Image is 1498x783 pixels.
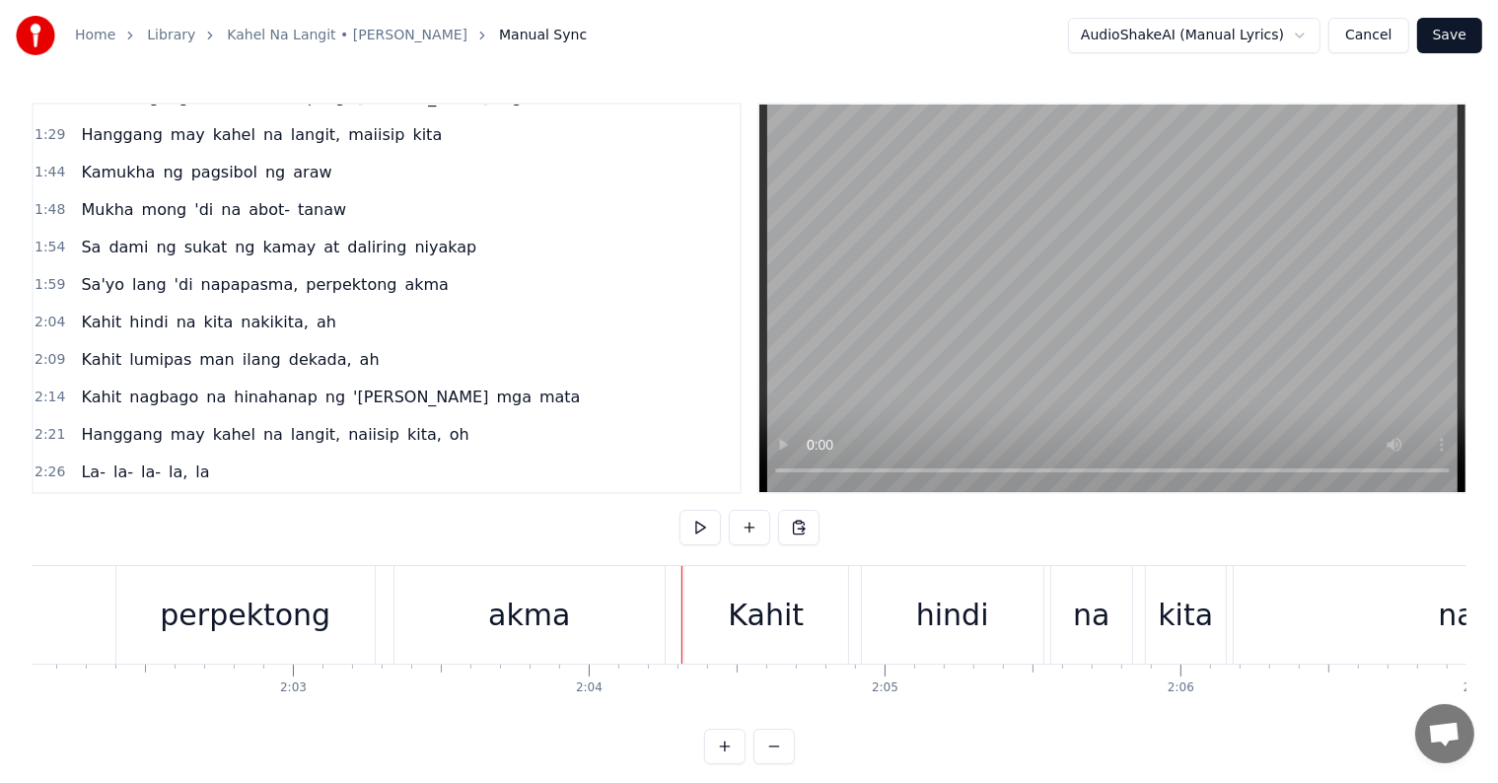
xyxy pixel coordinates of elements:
[79,348,123,371] span: Kahit
[728,593,804,637] div: Kahit
[1328,18,1408,53] button: Cancel
[916,593,989,637] div: hindi
[79,423,164,446] span: Hanggang
[127,386,200,408] span: nagbago
[211,123,257,146] span: kahel
[287,348,354,371] span: dekada,
[239,311,311,333] span: nakikita,
[79,273,126,296] span: Sa'yo
[147,26,195,45] a: Library
[79,236,103,258] span: Sa
[291,161,333,183] span: araw
[111,461,135,483] span: la-
[405,423,444,446] span: kita,
[346,123,406,146] span: maiisip
[35,388,65,407] span: 2:14
[227,26,467,45] a: Kahel Na Langit • [PERSON_NAME]
[35,238,65,257] span: 1:54
[127,311,170,333] span: hindi
[494,386,534,408] span: mga
[351,386,490,408] span: '[PERSON_NAME]
[261,123,285,146] span: na
[79,386,123,408] span: Kahit
[1073,593,1109,637] div: na
[403,273,451,296] span: akma
[1417,18,1482,53] button: Save
[79,161,157,183] span: Kamukha
[35,125,65,145] span: 1:29
[160,593,330,637] div: perpektong
[412,236,478,258] span: niyakap
[247,198,292,221] span: abot-
[79,198,135,221] span: Mukha
[204,386,228,408] span: na
[345,236,408,258] span: daliring
[35,350,65,370] span: 2:09
[261,423,285,446] span: na
[199,273,301,296] span: napapasma,
[232,386,320,408] span: hinahanap
[189,161,259,183] span: pagsibol
[35,163,65,182] span: 1:44
[296,198,348,221] span: tanaw
[139,461,163,483] span: la-
[219,198,243,221] span: na
[537,386,582,408] span: mata
[1168,680,1194,696] div: 2:06
[16,16,55,55] img: youka
[448,423,471,446] span: oh
[79,123,164,146] span: Hanggang
[241,348,283,371] span: ilang
[321,236,341,258] span: at
[175,311,198,333] span: na
[79,461,107,483] span: La-
[154,236,178,258] span: ng
[304,273,398,296] span: perpektong
[280,680,307,696] div: 2:03
[202,311,236,333] span: kita
[169,123,207,146] span: may
[193,461,211,483] span: la
[289,423,342,446] span: langit,
[499,26,587,45] span: Manual Sync
[75,26,587,45] nav: breadcrumb
[233,236,256,258] span: ng
[576,680,603,696] div: 2:04
[161,161,184,183] span: ng
[315,311,338,333] span: ah
[1415,704,1474,763] div: Open chat
[35,463,65,482] span: 2:26
[261,236,319,258] span: kamay
[35,313,65,332] span: 2:04
[197,348,237,371] span: man
[289,123,342,146] span: langit,
[75,26,115,45] a: Home
[167,461,189,483] span: la,
[872,680,898,696] div: 2:05
[488,593,570,637] div: akma
[35,425,65,445] span: 2:21
[192,198,215,221] span: 'di
[182,236,230,258] span: sukat
[346,423,401,446] span: naiisip
[410,123,444,146] span: kita
[107,236,150,258] span: dami
[35,200,65,220] span: 1:48
[79,311,123,333] span: Kahit
[323,386,347,408] span: ng
[127,348,193,371] span: lumipas
[169,423,207,446] span: may
[263,161,287,183] span: ng
[173,273,195,296] span: 'di
[35,275,65,295] span: 1:59
[358,348,382,371] span: ah
[1463,680,1490,696] div: 2:07
[130,273,169,296] span: lang
[211,423,257,446] span: kahel
[1158,593,1213,637] div: kita
[140,198,189,221] span: mong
